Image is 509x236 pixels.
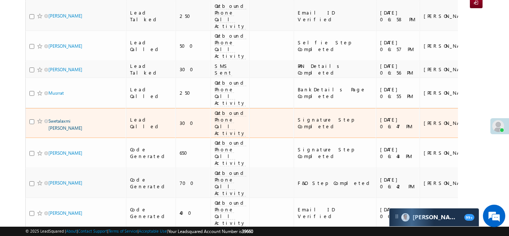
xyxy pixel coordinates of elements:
[401,213,410,221] img: Carter
[215,32,246,59] span: Outbound Phone Call Activity
[215,199,246,226] span: Outbound Phone Call Activity
[215,139,246,166] span: Outbound Phone Call Activity
[424,66,472,73] div: [PERSON_NAME]
[424,150,472,156] div: [PERSON_NAME]
[215,170,246,196] span: Outbound Phone Call Activity
[215,79,246,106] span: Outbound Phone Call Activity
[180,89,207,96] div: 250
[25,228,253,235] span: © 2025 LeadSquared | | | | |
[298,9,373,23] div: Email ID Verified
[380,9,416,23] div: [DATE] 06:58 PM
[48,210,82,216] a: [PERSON_NAME]
[130,116,172,130] div: Lead Called
[380,206,416,220] div: [DATE] 06:42 PM
[130,63,172,76] div: Lead Talked
[48,67,82,72] a: [PERSON_NAME]
[298,39,373,53] div: Selfie Step Completed
[13,39,31,49] img: d_60004797649_company_0_60004797649
[78,229,107,233] a: Contact Support
[130,206,172,220] div: Code Generated
[180,13,207,19] div: 250
[298,206,373,220] div: Email ID Verified
[108,229,137,233] a: Terms of Service
[180,120,207,126] div: 300
[180,210,207,216] div: 400
[380,86,416,100] div: [DATE] 06:55 PM
[389,208,479,227] div: carter-dragCarter[PERSON_NAME]99+
[130,86,172,100] div: Lead Called
[130,39,172,53] div: Lead Called
[48,43,82,49] a: [PERSON_NAME]
[48,180,82,186] a: [PERSON_NAME]
[298,146,373,160] div: Signature Step Completed
[394,214,400,220] img: carter-drag
[380,146,416,160] div: [DATE] 06:43 PM
[66,229,77,233] a: About
[215,63,232,76] span: SMS Sent
[139,229,167,233] a: Acceptable Use
[298,86,373,100] div: BankDetails Page Completed
[180,150,207,156] div: 650
[380,39,416,53] div: [DATE] 06:57 PM
[48,150,82,156] a: [PERSON_NAME]
[10,69,136,177] textarea: Type your message and hit 'Enter'
[130,9,172,23] div: Lead Talked
[48,90,64,96] a: Musrrat
[298,180,373,186] div: F&O Step Completed
[130,176,172,190] div: Code Generated
[180,180,207,186] div: 700
[180,43,207,49] div: 500
[130,146,172,160] div: Code Generated
[39,39,125,49] div: Chat with us now
[424,120,472,126] div: [PERSON_NAME]
[298,116,373,130] div: Signature Step Completed
[215,3,246,29] span: Outbound Phone Call Activity
[424,13,472,19] div: [PERSON_NAME]
[122,4,140,22] div: Minimize live chat window
[180,66,207,73] div: 300
[380,63,416,76] div: [DATE] 06:56 PM
[168,229,253,234] span: Your Leadsquared Account Number is
[380,116,416,130] div: [DATE] 06:47 PM
[48,118,82,131] a: Swetalaxmi [PERSON_NAME]
[464,214,474,221] span: 99+
[424,180,472,186] div: [PERSON_NAME]
[298,63,373,76] div: PAN Details Completed
[424,89,472,96] div: [PERSON_NAME]
[101,183,135,193] em: Start Chat
[48,13,82,19] a: [PERSON_NAME]
[242,229,253,234] span: 39660
[424,43,472,49] div: [PERSON_NAME]
[380,176,416,190] div: [DATE] 06:42 PM
[215,110,246,136] span: Outbound Phone Call Activity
